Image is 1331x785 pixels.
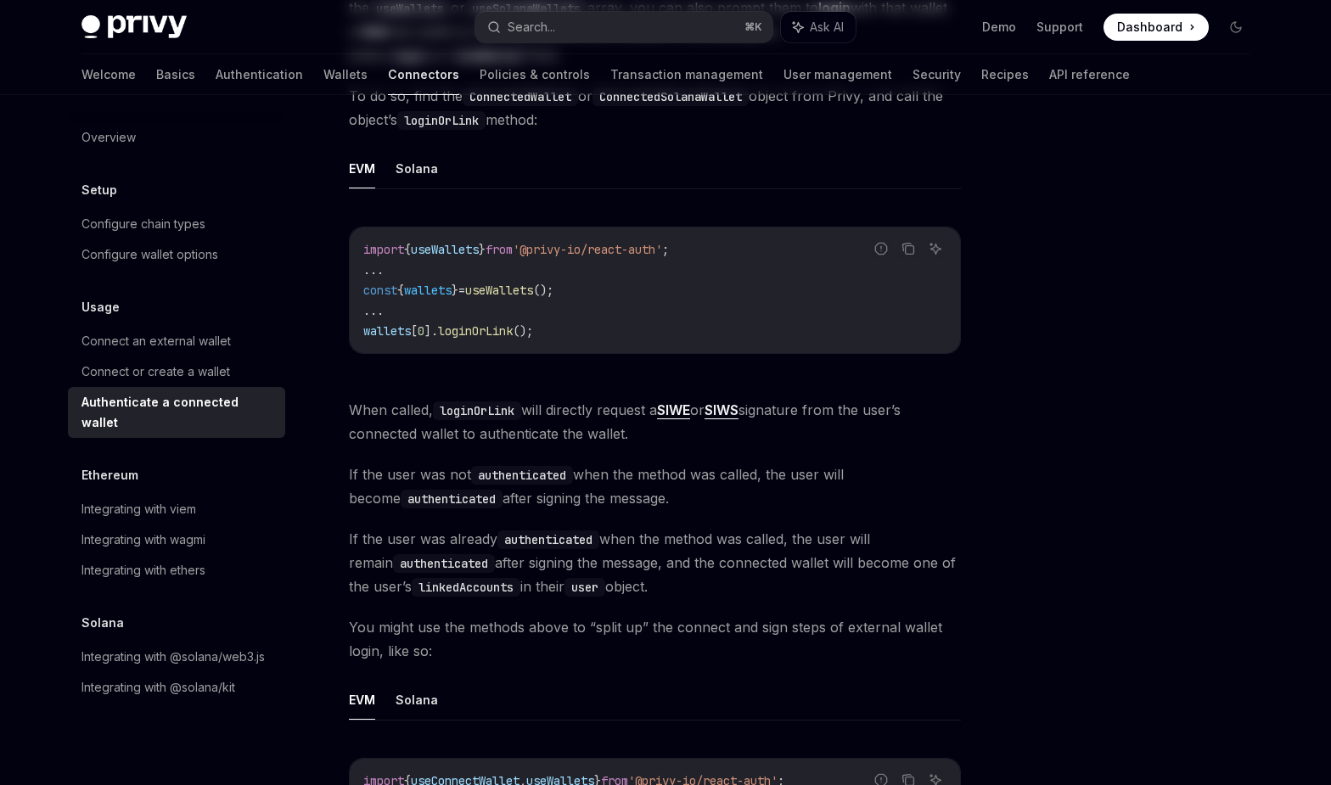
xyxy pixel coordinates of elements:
code: authenticated [497,530,599,549]
div: Configure chain types [81,214,205,234]
a: Authenticate a connected wallet [68,387,285,438]
code: authenticated [471,466,573,485]
a: Integrating with wagmi [68,524,285,555]
img: dark logo [81,15,187,39]
a: Authentication [216,54,303,95]
a: Dashboard [1104,14,1209,41]
span: wallets [404,283,452,298]
span: 0 [418,323,424,339]
span: ]. [424,323,438,339]
a: Integrating with viem [68,494,285,524]
span: = [458,283,465,298]
code: authenticated [401,490,503,508]
span: [ [411,323,418,339]
code: ConnectedWallet [463,87,578,106]
div: Overview [81,127,136,148]
div: Search... [508,17,555,37]
span: ; [662,242,669,257]
span: (); [533,283,553,298]
a: Integrating with @solana/web3.js [68,642,285,672]
span: When called, will directly request a or signature from the user’s connected wallet to authenticat... [349,398,961,446]
a: Policies & controls [480,54,590,95]
span: (); [513,323,533,339]
code: loginOrLink [433,401,521,420]
span: } [479,242,486,257]
div: Connect an external wallet [81,331,231,351]
button: EVM [349,149,375,188]
a: Overview [68,122,285,153]
code: ConnectedSolanaWallet [592,87,749,106]
div: Integrating with viem [81,499,196,519]
div: Authenticate a connected wallet [81,392,275,433]
h5: Setup [81,180,117,200]
button: Ask AI [781,12,856,42]
button: Copy the contents from the code block [897,238,919,260]
button: Report incorrect code [870,238,892,260]
span: ... [363,303,384,318]
a: SIWE [657,401,690,419]
span: from [486,242,513,257]
button: Search...⌘K [475,12,772,42]
span: Ask AI [810,19,844,36]
span: Dashboard [1117,19,1182,36]
span: } [452,283,458,298]
span: const [363,283,397,298]
h5: Ethereum [81,465,138,485]
code: user [564,578,605,597]
a: Configure chain types [68,209,285,239]
a: Configure wallet options [68,239,285,270]
code: authenticated [393,554,495,573]
span: useWallets [465,283,533,298]
h5: Solana [81,613,124,633]
button: Solana [396,149,438,188]
h5: Usage [81,297,120,317]
span: ⌘ K [744,20,762,34]
a: Wallets [323,54,368,95]
div: Connect or create a wallet [81,362,230,382]
code: loginOrLink [397,111,486,130]
div: Configure wallet options [81,244,218,265]
span: import [363,242,404,257]
span: { [404,242,411,257]
a: User management [783,54,892,95]
span: loginOrLink [438,323,513,339]
a: Connect or create a wallet [68,356,285,387]
span: '@privy-io/react-auth' [513,242,662,257]
a: Integrating with ethers [68,555,285,586]
div: Integrating with wagmi [81,530,205,550]
a: Recipes [981,54,1029,95]
button: Ask AI [924,238,946,260]
div: Integrating with ethers [81,560,205,580]
span: If the user was not when the method was called, the user will become after signing the message. [349,463,961,510]
span: You might use the methods above to “split up” the connect and sign steps of external wallet login... [349,615,961,663]
a: Support [1036,19,1083,36]
a: Security [913,54,961,95]
a: API reference [1049,54,1130,95]
span: If the user was already when the method was called, the user will remain after signing the messag... [349,527,961,598]
a: SIWS [705,401,739,419]
a: Connect an external wallet [68,326,285,356]
span: wallets [363,323,411,339]
div: Integrating with @solana/web3.js [81,647,265,667]
a: Welcome [81,54,136,95]
a: Demo [982,19,1016,36]
span: useWallets [411,242,479,257]
a: Connectors [388,54,459,95]
button: Toggle dark mode [1222,14,1250,41]
span: To do so, find the or object from Privy, and call the object’s method: [349,84,961,132]
a: Transaction management [610,54,763,95]
span: ... [363,262,384,278]
a: Integrating with @solana/kit [68,672,285,703]
div: Integrating with @solana/kit [81,677,235,698]
button: EVM [349,680,375,720]
button: Solana [396,680,438,720]
code: linkedAccounts [412,578,520,597]
span: { [397,283,404,298]
a: Basics [156,54,195,95]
